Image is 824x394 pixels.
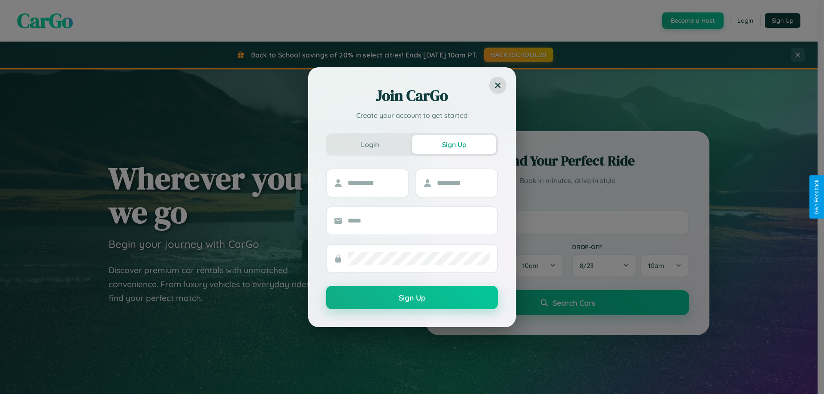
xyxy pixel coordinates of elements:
button: Login [328,135,412,154]
button: Sign Up [326,286,498,309]
div: Give Feedback [814,180,820,214]
p: Create your account to get started [326,110,498,120]
button: Sign Up [412,135,496,154]
h2: Join CarGo [326,85,498,106]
